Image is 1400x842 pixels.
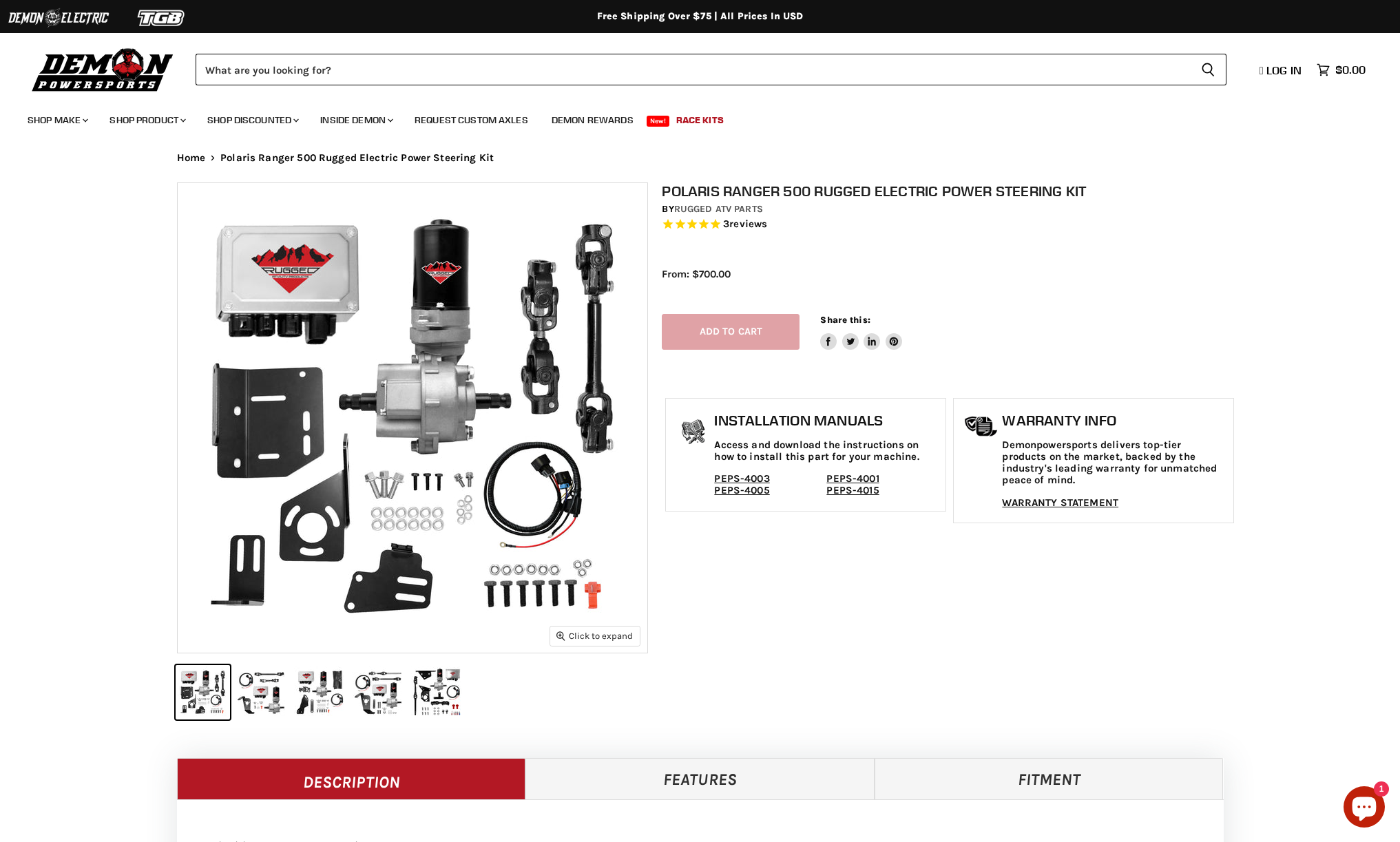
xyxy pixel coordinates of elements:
[674,203,763,215] a: Rugged ATV Parts
[176,665,230,719] button: IMAGE thumbnail
[220,152,494,164] span: Polaris Ranger 500 Rugged Electric Power Steering Kit
[177,152,206,164] a: Home
[714,484,769,496] a: PEPS-4005
[662,202,1237,217] div: by
[351,665,406,719] button: IMAGE thumbnail
[293,665,347,719] button: IMAGE thumbnail
[410,665,464,719] button: IMAGE thumbnail
[1335,63,1366,76] span: $0.00
[556,631,633,641] span: Click to expand
[676,416,711,450] img: install_manual-icon.png
[177,758,526,799] a: Description
[525,758,875,799] a: Features
[149,10,1251,23] div: Free Shipping Over $75 | All Prices In USD
[826,484,879,496] a: PEPS-4015
[662,218,1237,232] span: Rated 4.7 out of 5 stars 3 reviews
[234,665,289,719] button: IMAGE thumbnail
[1310,60,1372,80] a: $0.00
[1002,439,1226,487] p: Demonpowersports delivers top-tier products on the market, backed by the industry's leading warra...
[28,45,178,94] img: Demon Powersports
[666,106,734,134] a: Race Kits
[714,412,939,429] h1: Installation Manuals
[1339,786,1389,831] inbox-online-store-chat: Shopify online store chat
[310,106,401,134] a: Inside Demon
[541,106,644,134] a: Demon Rewards
[826,472,879,485] a: PEPS-4001
[110,5,213,31] img: TGB Logo 2
[404,106,539,134] a: Request Custom Axles
[820,314,902,350] aside: Share this:
[7,5,110,31] img: Demon Electric Logo 2
[723,218,767,230] span: 3 reviews
[1190,54,1226,85] button: Search
[196,54,1226,85] form: Product
[714,439,939,463] p: Access and download the instructions on how to install this part for your machine.
[1253,64,1310,76] a: Log in
[197,106,307,134] a: Shop Discounted
[1266,63,1302,77] span: Log in
[875,758,1224,799] a: Fitment
[647,116,670,127] span: New!
[662,182,1237,200] h1: Polaris Ranger 500 Rugged Electric Power Steering Kit
[964,416,999,437] img: warranty-icon.png
[99,106,194,134] a: Shop Product
[178,183,647,653] img: IMAGE
[729,218,767,230] span: reviews
[196,54,1190,85] input: Search
[149,152,1251,164] nav: Breadcrumbs
[550,627,640,645] button: Click to expand
[1002,496,1118,509] a: WARRANTY STATEMENT
[820,315,870,325] span: Share this:
[1002,412,1226,429] h1: Warranty Info
[17,101,1362,134] ul: Main menu
[17,106,96,134] a: Shop Make
[714,472,769,485] a: PEPS-4003
[662,268,731,280] span: From: $700.00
